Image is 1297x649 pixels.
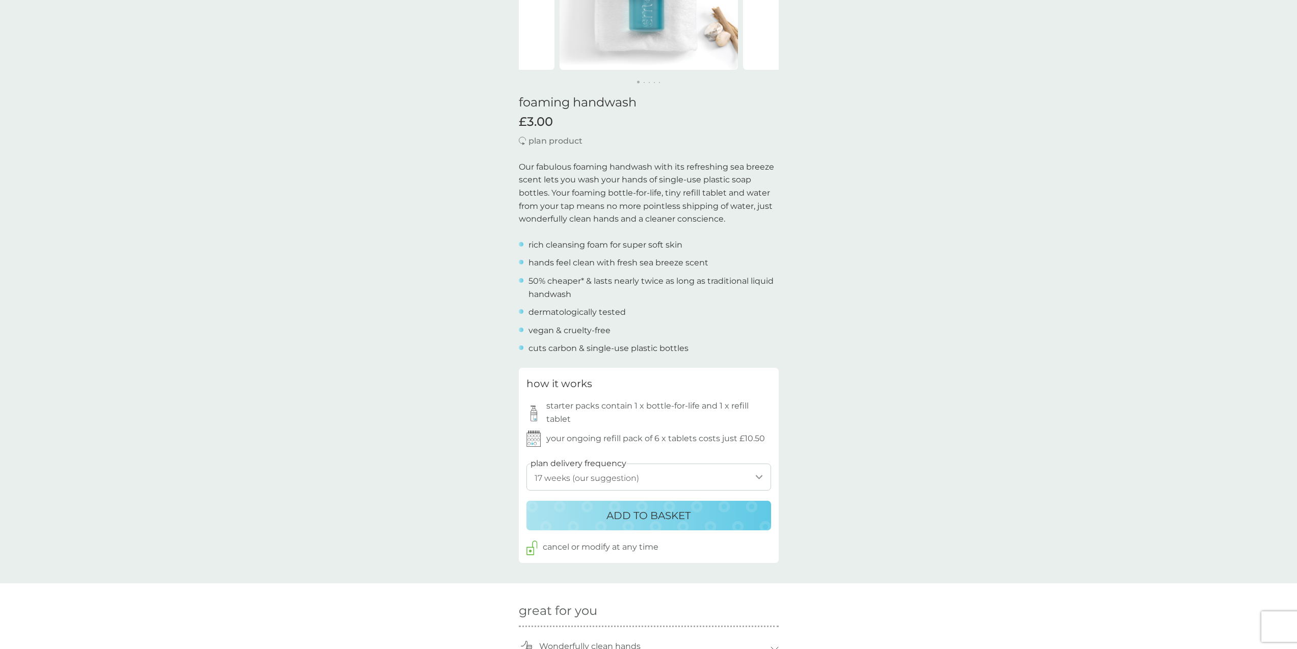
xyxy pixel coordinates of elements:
[519,604,779,618] h2: great for you
[526,375,592,392] h3: how it works
[528,256,708,269] p: hands feel clean with fresh sea breeze scent
[528,134,583,148] p: plan product
[528,306,626,319] p: dermatologically tested
[519,95,779,110] h1: foaming handwash
[519,115,553,129] span: £3.00
[528,275,779,301] p: 50% cheaper* & lasts nearly twice as long as traditional liquid handwash
[526,501,771,530] button: ADD TO BASKET
[546,399,771,425] p: starter packs contain 1 x bottle-for-life and 1 x refill tablet
[546,432,765,445] p: your ongoing refill pack of 6 x tablets costs just £10.50
[531,457,626,470] label: plan delivery frequency
[606,507,691,524] p: ADD TO BASKET
[528,342,689,355] p: cuts carbon & single-use plastic bottles
[528,238,682,252] p: rich cleansing foam for super soft skin
[528,324,611,337] p: vegan & cruelty-free
[543,540,658,554] p: cancel or modify at any time
[519,160,779,226] p: Our fabulous foaming handwash with its refreshing sea breeze scent lets you wash your hands of si...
